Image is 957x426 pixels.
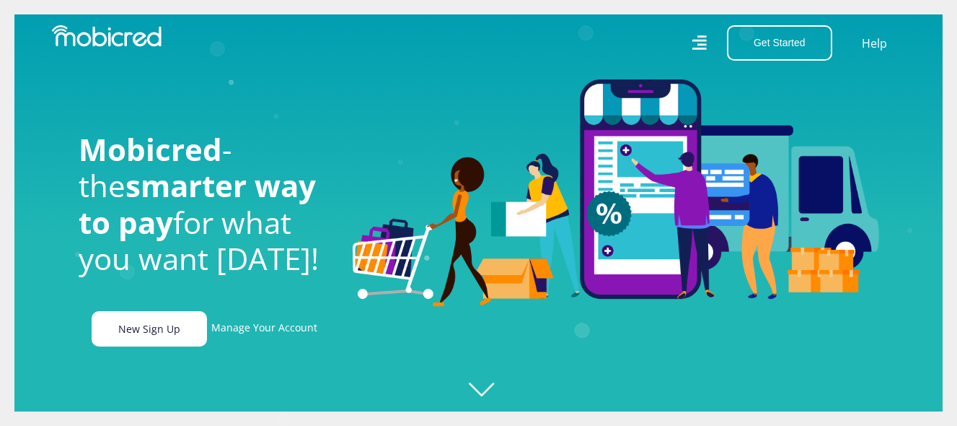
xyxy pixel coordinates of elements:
[211,311,317,347] a: Manage Your Account
[52,25,162,47] img: Mobicred
[727,25,832,61] button: Get Started
[79,165,316,242] span: smarter way to pay
[861,34,888,53] a: Help
[92,311,207,347] a: New Sign Up
[353,79,879,308] img: Welcome to Mobicred
[79,131,331,277] h1: - the for what you want [DATE]!
[79,129,222,170] span: Mobicred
